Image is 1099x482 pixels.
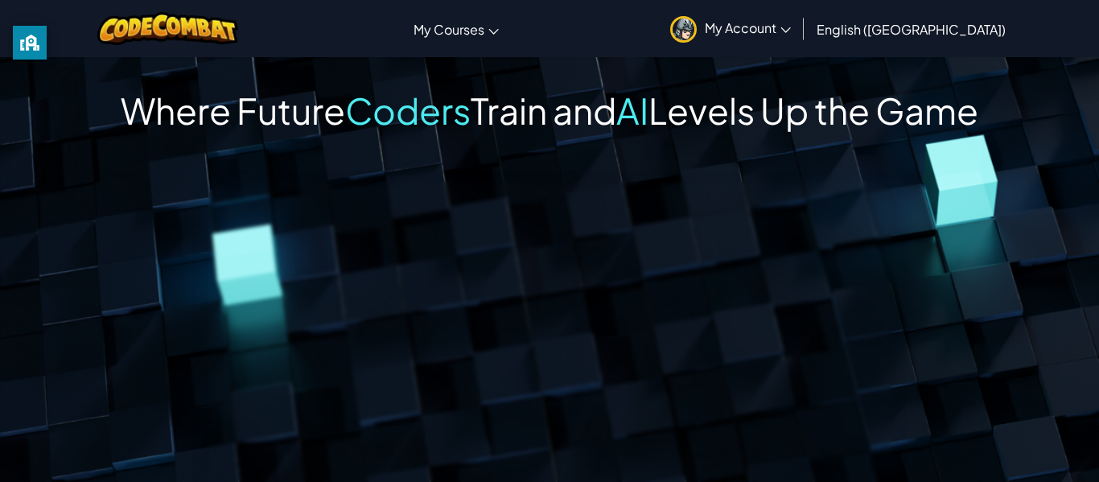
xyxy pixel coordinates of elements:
[817,21,1006,38] span: English ([GEOGRAPHIC_DATA])
[121,88,345,133] span: Where Future
[471,88,616,133] span: Train and
[648,88,978,133] span: Levels Up the Game
[616,88,648,133] span: AI
[670,16,697,43] img: avatar
[414,21,484,38] span: My Courses
[97,12,238,45] img: CodeCombat logo
[705,19,791,36] span: My Account
[345,88,471,133] span: Coders
[13,26,47,60] button: privacy banner
[662,3,799,54] a: My Account
[809,7,1014,51] a: English ([GEOGRAPHIC_DATA])
[405,7,507,51] a: My Courses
